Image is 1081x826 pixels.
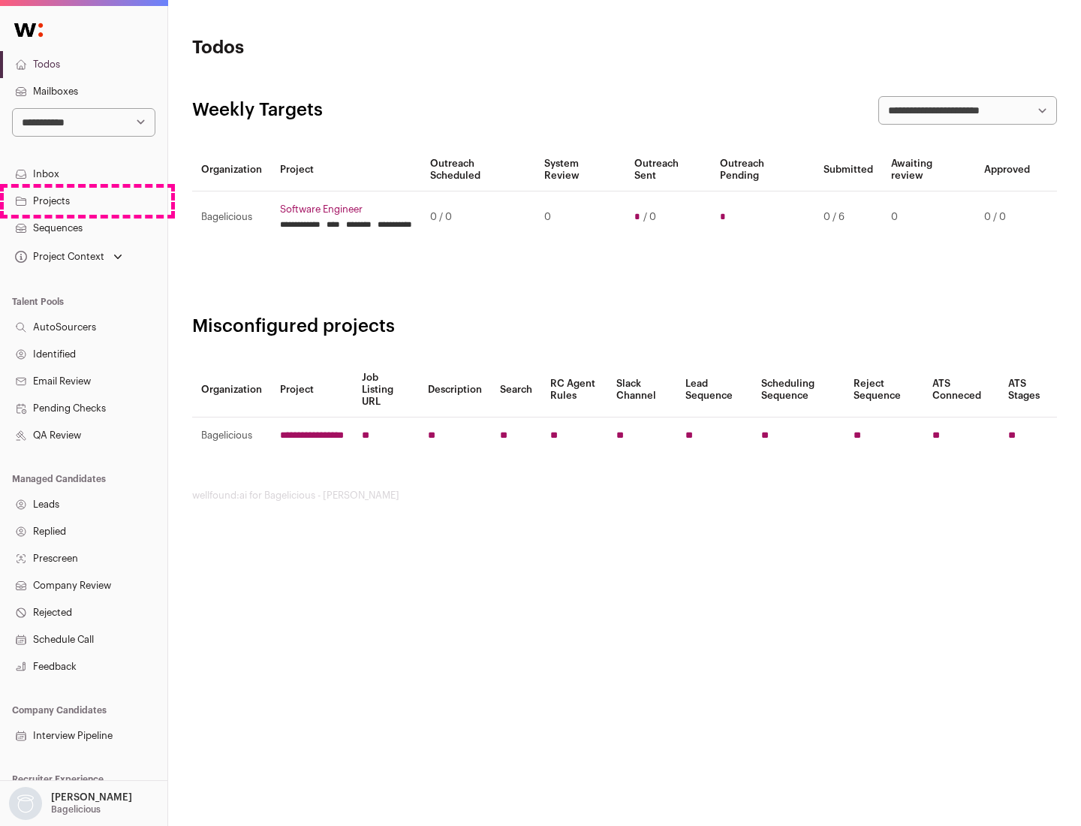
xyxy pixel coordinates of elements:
[845,363,924,418] th: Reject Sequence
[975,191,1039,243] td: 0 / 0
[271,149,421,191] th: Project
[882,191,975,243] td: 0
[192,490,1057,502] footer: wellfound:ai for Bagelicious - [PERSON_NAME]
[192,191,271,243] td: Bagelicious
[535,191,625,243] td: 0
[643,211,656,223] span: / 0
[607,363,676,418] th: Slack Channel
[923,363,998,418] th: ATS Conneced
[541,363,607,418] th: RC Agent Rules
[815,191,882,243] td: 0 / 6
[419,363,491,418] th: Description
[999,363,1057,418] th: ATS Stages
[882,149,975,191] th: Awaiting review
[535,149,625,191] th: System Review
[752,363,845,418] th: Scheduling Sequence
[676,363,752,418] th: Lead Sequence
[51,791,132,803] p: [PERSON_NAME]
[192,98,323,122] h2: Weekly Targets
[192,36,480,60] h1: Todos
[711,149,814,191] th: Outreach Pending
[192,418,271,454] td: Bagelicious
[192,363,271,418] th: Organization
[280,203,412,216] a: Software Engineer
[12,251,104,263] div: Project Context
[421,191,535,243] td: 0 / 0
[271,363,353,418] th: Project
[192,149,271,191] th: Organization
[9,787,42,820] img: nopic.png
[491,363,541,418] th: Search
[12,246,125,267] button: Open dropdown
[815,149,882,191] th: Submitted
[353,363,419,418] th: Job Listing URL
[6,15,51,45] img: Wellfound
[421,149,535,191] th: Outreach Scheduled
[51,803,101,815] p: Bagelicious
[6,787,135,820] button: Open dropdown
[625,149,712,191] th: Outreach Sent
[975,149,1039,191] th: Approved
[192,315,1057,339] h2: Misconfigured projects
